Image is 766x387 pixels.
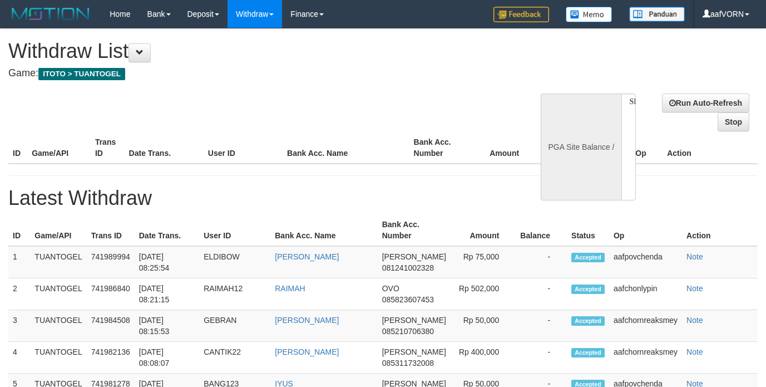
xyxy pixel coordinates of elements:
a: Note [686,284,703,293]
span: Accepted [571,253,605,262]
td: 3 [8,310,30,342]
span: Accepted [571,348,605,357]
td: 1 [8,246,30,278]
th: Trans ID [91,132,125,164]
span: Accepted [571,316,605,326]
th: Status [567,214,609,246]
a: [PERSON_NAME] [275,316,339,325]
h1: Latest Withdraw [8,187,758,209]
th: Amount [472,132,536,164]
a: RAIMAH [275,284,305,293]
td: GEBRAN [199,310,270,342]
img: MOTION_logo.png [8,6,93,22]
td: RAIMAH12 [199,278,270,310]
td: aafchornreaksmey [609,342,682,374]
td: 741989994 [87,246,135,278]
span: ITOTO > TUANTOGEL [38,68,125,80]
a: Note [686,347,703,356]
th: Action [682,214,758,246]
th: Balance [536,132,594,164]
img: Button%20Memo.svg [566,7,612,22]
th: Bank Acc. Number [378,214,452,246]
th: Op [631,132,663,164]
td: TUANTOGEL [30,246,86,278]
a: Stop [718,112,749,131]
td: 741986840 [87,278,135,310]
h4: Game: [8,68,500,79]
span: 085311732008 [382,359,434,368]
th: ID [8,214,30,246]
th: Date Trans. [135,214,199,246]
th: Bank Acc. Name [283,132,409,164]
a: [PERSON_NAME] [275,347,339,356]
span: Accepted [571,285,605,294]
th: Amount [452,214,516,246]
th: Date Trans. [125,132,204,164]
a: Run Auto-Refresh [662,94,749,112]
th: User ID [199,214,270,246]
td: TUANTOGEL [30,342,86,374]
td: 4 [8,342,30,374]
td: aafchonlypin [609,278,682,310]
th: Game/API [30,214,86,246]
th: ID [8,132,27,164]
span: OVO [382,284,399,293]
th: Trans ID [87,214,135,246]
td: 741984508 [87,310,135,342]
td: Rp 502,000 [452,278,516,310]
td: aafpovchenda [609,246,682,278]
td: Rp 50,000 [452,310,516,342]
h1: Withdraw List [8,40,500,62]
th: Balance [516,214,567,246]
a: Note [686,316,703,325]
td: [DATE] 08:21:15 [135,278,199,310]
span: 085823607453 [382,295,434,304]
td: - [516,310,567,342]
th: Action [663,132,758,164]
th: Op [609,214,682,246]
td: - [516,342,567,374]
span: [PERSON_NAME] [382,252,446,261]
td: aafchornreaksmey [609,310,682,342]
img: panduan.png [629,7,685,22]
span: 081241002328 [382,263,434,272]
td: - [516,278,567,310]
td: [DATE] 08:08:07 [135,342,199,374]
td: [DATE] 08:15:53 [135,310,199,342]
span: 085210706380 [382,327,434,336]
th: User ID [204,132,283,164]
a: Note [686,252,703,261]
img: Feedback.jpg [493,7,549,22]
td: 741982136 [87,342,135,374]
span: [PERSON_NAME] [382,347,446,356]
td: TUANTOGEL [30,278,86,310]
td: 2 [8,278,30,310]
td: - [516,246,567,278]
td: CANTIK22 [199,342,270,374]
th: Bank Acc. Name [270,214,377,246]
td: [DATE] 08:25:54 [135,246,199,278]
div: PGA Site Balance / [541,94,621,200]
span: [PERSON_NAME] [382,316,446,325]
th: Bank Acc. Number [409,132,473,164]
td: Rp 75,000 [452,246,516,278]
a: [PERSON_NAME] [275,252,339,261]
td: TUANTOGEL [30,310,86,342]
td: ELDIBOW [199,246,270,278]
td: Rp 400,000 [452,342,516,374]
th: Game/API [27,132,91,164]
